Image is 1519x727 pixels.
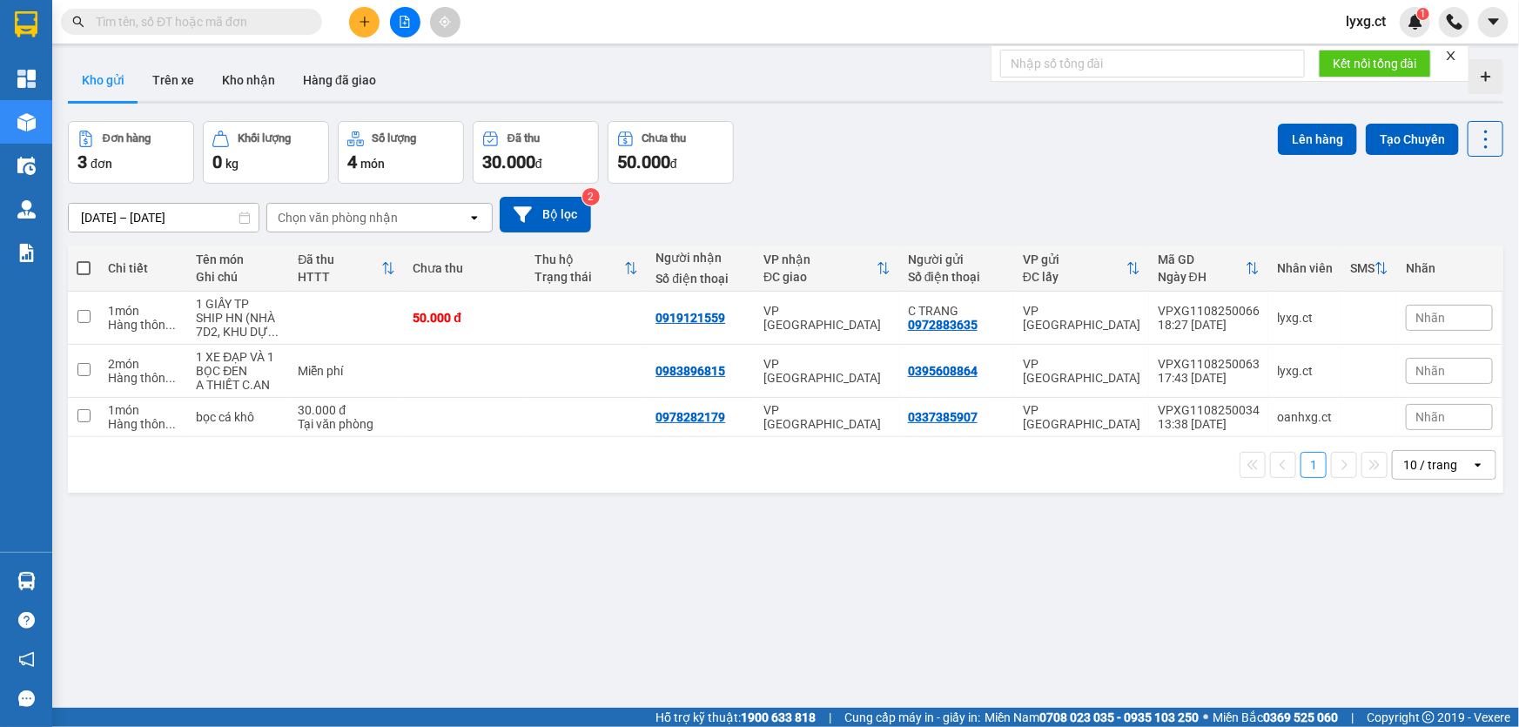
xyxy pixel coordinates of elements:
div: Chưa thu [413,261,517,275]
div: Thu hộ [534,252,625,266]
span: Cung cấp máy in - giấy in: [844,708,980,727]
div: Hàng thông thường [108,417,178,431]
span: close [1445,50,1457,62]
sup: 1 [1417,8,1429,20]
span: notification [18,651,35,668]
div: Chi tiết [108,261,178,275]
span: ... [165,371,176,385]
div: 50.000 đ [413,311,517,325]
th: Toggle SortBy [1149,246,1268,292]
div: 2 món [108,357,178,371]
span: 50.000 [617,151,670,172]
button: Chưa thu50.000đ [608,121,734,184]
div: Người gửi [908,252,1005,266]
span: 30.000 [482,151,535,172]
input: Select a date range. [69,204,259,232]
span: 1 [1420,8,1426,20]
div: VP [GEOGRAPHIC_DATA] [1023,304,1140,332]
div: Đã thu [298,252,381,266]
div: C TRANG [908,304,1005,318]
div: VPXG1108250063 [1158,357,1260,371]
input: Nhập số tổng đài [1000,50,1305,77]
div: VP [GEOGRAPHIC_DATA] [763,357,891,385]
button: Số lượng4món [338,121,464,184]
button: Kho gửi [68,59,138,101]
div: Tên món [196,252,280,266]
div: 0395608864 [908,364,978,378]
div: Số điện thoại [908,270,1005,284]
div: 1 món [108,403,178,417]
span: file-add [399,16,411,28]
span: đ [670,157,677,171]
div: Miễn phí [298,364,395,378]
span: | [1351,708,1354,727]
div: 13:38 [DATE] [1158,417,1260,431]
th: Toggle SortBy [1014,246,1149,292]
img: warehouse-icon [17,157,36,175]
div: VPXG1108250034 [1158,403,1260,417]
span: ... [268,325,279,339]
span: món [360,157,385,171]
img: phone-icon [1447,14,1462,30]
img: dashboard-icon [17,70,36,88]
li: Cổ Đạm, xã [GEOGRAPHIC_DATA], [GEOGRAPHIC_DATA] [163,43,728,64]
div: HTTT [298,270,381,284]
img: icon-new-feature [1408,14,1423,30]
div: SMS [1350,261,1374,275]
div: ĐC lấy [1023,270,1126,284]
svg: open [1471,458,1485,472]
span: ⚪️ [1203,714,1208,721]
div: 18:27 [DATE] [1158,318,1260,332]
div: Số lượng [373,132,417,145]
span: Miền Bắc [1213,708,1338,727]
div: 0983896815 [655,364,725,378]
div: VP nhận [763,252,877,266]
div: 0978282179 [655,410,725,424]
strong: 1900 633 818 [741,710,816,724]
div: lyxg.ct [1277,364,1333,378]
div: bọc cá khô [196,410,280,424]
span: message [18,690,35,707]
span: đơn [91,157,112,171]
div: 0919121559 [655,311,725,325]
span: Kết nối tổng đài [1333,54,1417,73]
span: 4 [347,151,357,172]
div: Tại văn phòng [298,417,395,431]
div: 10 / trang [1403,456,1457,474]
img: warehouse-icon [17,113,36,131]
div: Mã GD [1158,252,1246,266]
img: logo.jpg [22,22,109,109]
div: 0972883635 [908,318,978,332]
span: search [72,16,84,28]
b: GỬI : VP [GEOGRAPHIC_DATA] [22,126,259,185]
span: Nhãn [1415,410,1445,424]
div: 0337385907 [908,410,978,424]
div: A THIẾT C.AN [196,378,280,392]
span: lyxg.ct [1332,10,1400,32]
span: Miền Nam [985,708,1199,727]
div: Khối lượng [238,132,291,145]
div: VP [GEOGRAPHIC_DATA] [763,304,891,332]
div: VP [GEOGRAPHIC_DATA] [1023,357,1140,385]
img: warehouse-icon [17,200,36,219]
div: Ngày ĐH [1158,270,1246,284]
th: Toggle SortBy [289,246,404,292]
li: Hotline: 1900252555 [163,64,728,86]
span: 0 [212,151,222,172]
div: Trạng thái [534,270,625,284]
button: Kết nối tổng đài [1319,50,1431,77]
div: Nhãn [1406,261,1493,275]
button: Trên xe [138,59,208,101]
div: VP [GEOGRAPHIC_DATA] [1023,403,1140,431]
th: Toggle SortBy [755,246,899,292]
span: Hỗ trợ kỹ thuật: [655,708,816,727]
div: Đã thu [507,132,540,145]
div: Ghi chú [196,270,280,284]
div: VP gửi [1023,252,1126,266]
button: Đơn hàng3đơn [68,121,194,184]
div: Đơn hàng [103,132,151,145]
button: Khối lượng0kg [203,121,329,184]
button: Tạo Chuyến [1366,124,1459,155]
div: Người nhận [655,251,746,265]
div: SHIP HN (NHÀ 7D2, KHU DỰ ÁN CẦU DIỄN, PHƯỜNG PHÚ DIỄM, BẮC TỪ LIÊM, HÀ NỘI) [196,311,280,339]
